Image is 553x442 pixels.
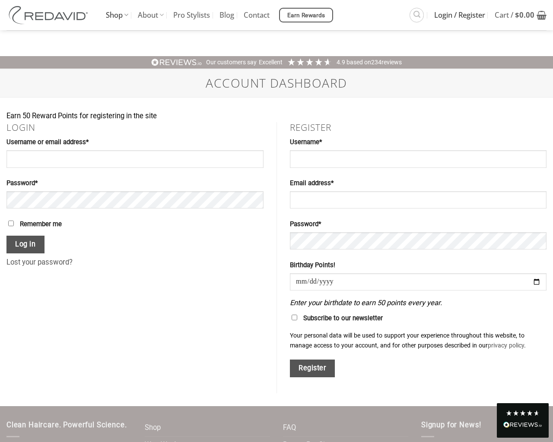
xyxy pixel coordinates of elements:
[303,314,383,322] span: Subscribe to our newsletter
[515,10,519,20] span: $
[503,420,542,431] div: Read All Reviews
[6,76,547,91] h1: Account Dashboard
[290,137,547,148] label: Username
[488,342,524,349] a: privacy policy
[290,178,547,189] label: Email address
[20,220,62,228] span: Remember me
[290,260,547,271] label: Birthday Points!
[337,59,346,66] span: 4.9
[283,420,296,436] a: FAQ
[410,8,424,22] a: Search
[515,10,534,20] bdi: 0.00
[287,11,325,20] span: Earn Rewards
[6,236,44,253] button: Log in
[434,4,485,26] span: Login / Register
[503,422,542,428] img: REVIEWS.io
[290,219,547,230] label: Password
[421,421,481,429] span: Signup for News!
[287,57,332,66] div: 4.91 Stars
[6,421,127,429] span: Clean Haircare. Powerful Science.
[279,8,333,22] a: Earn Rewards
[6,178,264,189] label: Password
[151,58,202,66] img: REVIEWS.io
[346,59,371,66] span: Based on
[371,59,381,66] span: 234
[6,137,264,148] label: Username or email address
[290,360,335,377] button: Register
[259,58,283,67] div: Excellent
[6,121,35,133] a: Login
[290,122,547,133] h2: Register
[495,4,534,26] span: Cart /
[290,331,547,350] p: Your personal data will be used to support your experience throughout this website, to manage acc...
[290,299,442,307] em: Enter your birthdate to earn 50 points every year.
[206,58,257,67] div: Our customers say
[6,110,547,122] div: Earn 50 Reward Points for registering in the site
[6,258,73,266] a: Lost your password?
[381,59,402,66] span: reviews
[145,420,161,436] a: Shop
[292,315,297,320] input: Subscribe to our newsletter
[505,410,540,417] div: 4.8 Stars
[497,403,549,438] div: Read All Reviews
[8,221,14,226] input: Remember me
[6,6,93,24] img: REDAVID Salon Products | United States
